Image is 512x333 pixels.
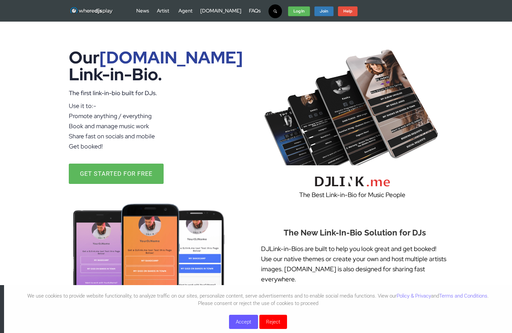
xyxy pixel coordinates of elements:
a: Artist [157,7,169,14]
a: FAQs [249,7,261,14]
div: Our Link-in-Bio. [69,49,251,83]
a: Terms and Conditions [439,293,487,299]
span: [DOMAIN_NAME] [99,46,243,68]
strong: Help [343,8,352,14]
a: Policy & Privacy [397,293,431,299]
img: djlinkme-logo-small.png [310,172,394,190]
a: Join [314,6,334,17]
a: [DOMAIN_NAME] [200,7,241,14]
a: Agent [178,7,193,14]
a: GET STARTED FOR FREE [69,164,164,184]
b: The New Link-In-Bio Solution for DJs [284,228,426,238]
button: Reject [259,315,287,329]
p: We use cookies to provide website functionality, to analyze traffic on our sites, personalize con... [4,292,512,307]
button: Accept [229,315,258,329]
div: DJLink-in-Bios are built to help you look great and get booked! Use our native themes or create y... [261,244,448,305]
div: Use it to:- Promote anything / everything Book and manage music work Share fast on socials and mo... [69,101,251,151]
a: News [136,7,149,14]
img: promo33.png [261,46,443,165]
img: WhereDJsPlay [70,7,113,15]
a: Log In [288,6,310,17]
strong: Log In [293,8,305,14]
div: The first link-in-bio built for DJs. [69,88,251,98]
strong: Join [320,8,328,14]
img: promo22.png [64,200,232,326]
span: The Best Link-in-Bio for Music People [299,191,405,199]
a: Help [338,6,358,17]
